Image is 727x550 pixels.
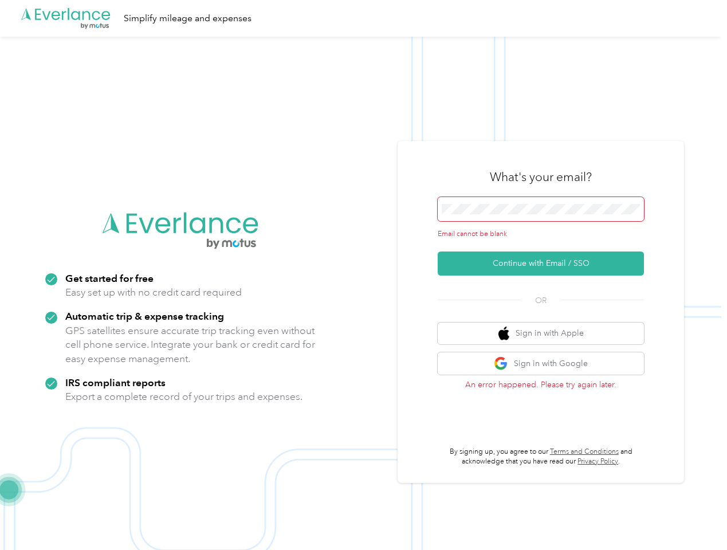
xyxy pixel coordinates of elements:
[65,310,224,322] strong: Automatic trip & expense tracking
[494,356,508,371] img: google logo
[65,272,154,284] strong: Get started for free
[498,327,510,341] img: apple logo
[438,252,644,276] button: Continue with Email / SSO
[550,447,619,456] a: Terms and Conditions
[65,324,316,366] p: GPS satellites ensure accurate trip tracking even without cell phone service. Integrate your bank...
[65,376,166,388] strong: IRS compliant reports
[124,11,251,26] div: Simplify mileage and expenses
[438,229,644,239] div: Email cannot be blank
[521,294,561,307] span: OR
[577,457,618,466] a: Privacy Policy
[438,352,644,375] button: google logoSign in with Google
[438,447,644,467] p: By signing up, you agree to our and acknowledge that you have read our .
[438,323,644,345] button: apple logoSign in with Apple
[65,285,242,300] p: Easy set up with no credit card required
[65,390,302,404] p: Export a complete record of your trips and expenses.
[490,169,592,185] h3: What's your email?
[438,379,644,391] p: An error happened. Please try again later.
